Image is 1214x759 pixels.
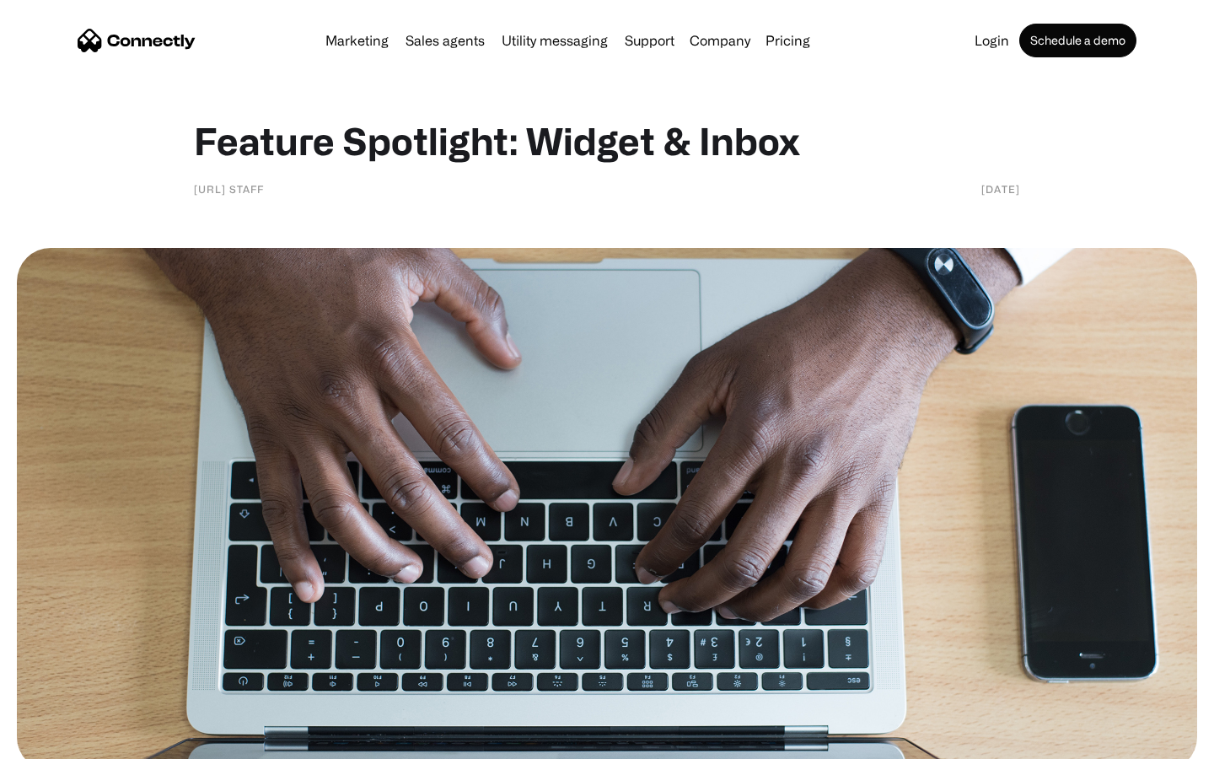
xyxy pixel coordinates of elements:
div: Company [690,29,750,52]
a: Utility messaging [495,34,615,47]
a: Login [968,34,1016,47]
div: [DATE] [981,180,1020,197]
aside: Language selected: English [17,729,101,753]
ul: Language list [34,729,101,753]
a: Support [618,34,681,47]
a: Pricing [759,34,817,47]
a: Marketing [319,34,395,47]
h1: Feature Spotlight: Widget & Inbox [194,118,1020,164]
a: Schedule a demo [1019,24,1136,57]
a: Sales agents [399,34,492,47]
div: [URL] staff [194,180,264,197]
